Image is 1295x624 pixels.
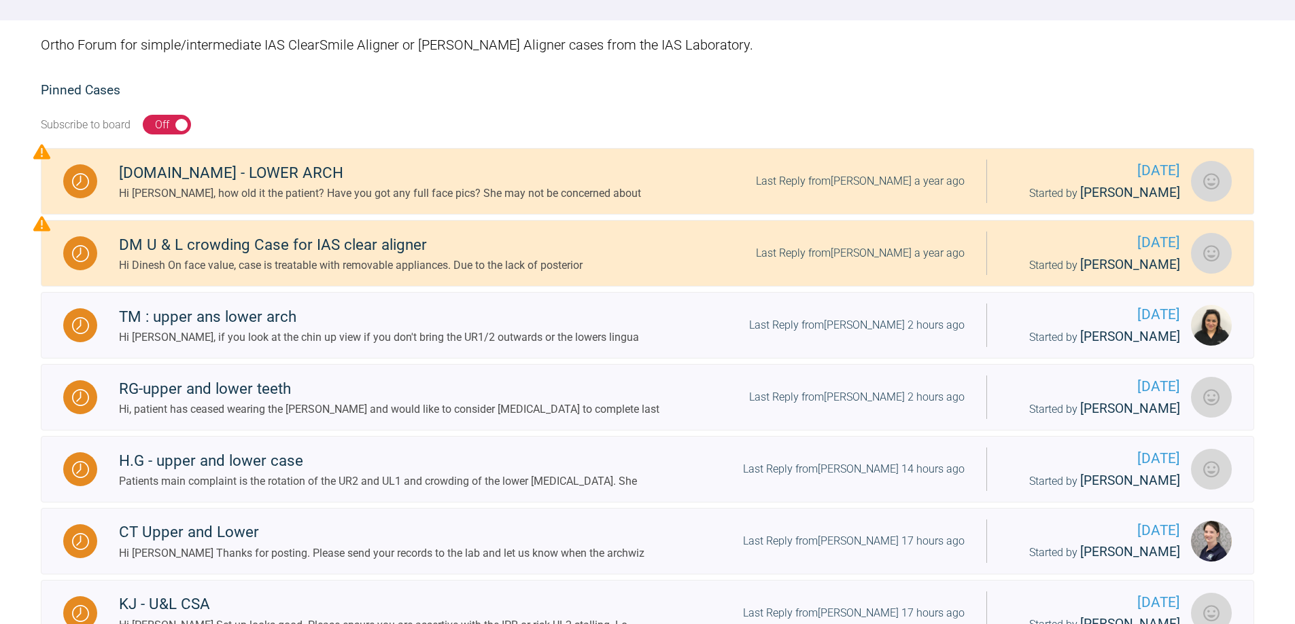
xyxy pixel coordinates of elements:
[72,389,89,406] img: Waiting
[41,220,1254,287] a: WaitingDM U & L crowding Case for IAS clear alignerHi Dinesh On face value, case is treatable wit...
[119,233,583,257] div: DM U & L crowding Case for IAS clear aligner
[743,604,965,622] div: Last Reply from [PERSON_NAME] 17 hours ago
[119,377,659,401] div: RG-upper and lower teeth
[119,257,583,274] div: Hi Dinesh On face value, case is treatable with removable appliances. Due to the lack of posterior
[119,185,641,202] div: Hi [PERSON_NAME], how old it the patient? Have you got any full face pics? She may not be concern...
[749,388,965,406] div: Last Reply from [PERSON_NAME] 2 hours ago
[119,329,639,346] div: Hi [PERSON_NAME], if you look at the chin up view if you don't bring the UR1/2 outwards or the lo...
[1080,257,1180,272] span: [PERSON_NAME]
[1009,375,1180,398] span: [DATE]
[1191,233,1232,274] img: Dinesh Martin
[1191,161,1232,202] img: Daniel Theron
[119,449,637,473] div: H.G - upper and lower case
[756,172,965,190] div: Last Reply from [PERSON_NAME] a year ago
[1009,399,1180,420] div: Started by
[743,532,965,550] div: Last Reply from [PERSON_NAME] 17 hours ago
[41,508,1254,574] a: WaitingCT Upper and LowerHi [PERSON_NAME] Thanks for posting. Please send your records to the lab...
[72,533,89,550] img: Waiting
[749,316,965,334] div: Last Reply from [PERSON_NAME] 2 hours ago
[1191,449,1232,490] img: Hina Jivanjee
[1009,542,1180,563] div: Started by
[72,173,89,190] img: Waiting
[1080,473,1180,488] span: [PERSON_NAME]
[155,116,169,134] div: Off
[72,461,89,478] img: Waiting
[72,245,89,262] img: Waiting
[33,215,50,232] img: Priority
[119,401,659,418] div: Hi, patient has ceased wearing the [PERSON_NAME] and would like to consider [MEDICAL_DATA] to com...
[41,80,1254,101] h2: Pinned Cases
[119,305,639,329] div: TM : upper ans lower arch
[1009,471,1180,492] div: Started by
[119,161,641,185] div: [DOMAIN_NAME] - LOWER ARCH
[41,148,1254,215] a: Waiting[DOMAIN_NAME] - LOWER ARCHHi [PERSON_NAME], how old it the patient? Have you got any full ...
[41,364,1254,430] a: WaitingRG-upper and lower teethHi, patient has ceased wearing the [PERSON_NAME] and would like to...
[1009,591,1180,614] span: [DATE]
[33,143,50,160] img: Priority
[119,473,637,490] div: Patients main complaint is the rotation of the UR2 and UL1 and crowding of the lower [MEDICAL_DAT...
[1009,232,1180,254] span: [DATE]
[1080,185,1180,200] span: [PERSON_NAME]
[1080,544,1180,559] span: [PERSON_NAME]
[1009,519,1180,542] span: [DATE]
[41,116,131,134] div: Subscribe to board
[1009,304,1180,326] span: [DATE]
[1191,377,1232,418] img: Stephen Davies
[41,436,1254,502] a: WaitingH.G - upper and lower casePatients main complaint is the rotation of the UR2 and UL1 and c...
[1191,305,1232,346] img: Swati Anand
[1009,447,1180,470] span: [DATE]
[1191,521,1232,562] img: Hannah Hopkins
[1009,327,1180,348] div: Started by
[1080,329,1180,344] span: [PERSON_NAME]
[1009,183,1180,204] div: Started by
[72,605,89,622] img: Waiting
[72,317,89,334] img: Waiting
[119,545,644,562] div: Hi [PERSON_NAME] Thanks for posting. Please send your records to the lab and let us know when the...
[756,244,965,262] div: Last Reply from [PERSON_NAME] a year ago
[1009,255,1180,276] div: Started by
[1009,160,1180,182] span: [DATE]
[1080,401,1180,416] span: [PERSON_NAME]
[743,460,965,478] div: Last Reply from [PERSON_NAME] 14 hours ago
[41,292,1254,359] a: WaitingTM : upper ans lower archHi [PERSON_NAME], if you look at the chin up view if you don't br...
[119,592,627,617] div: KJ - U&L CSA
[119,520,644,545] div: CT Upper and Lower
[41,20,1254,69] div: Ortho Forum for simple/intermediate IAS ClearSmile Aligner or [PERSON_NAME] Aligner cases from th...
